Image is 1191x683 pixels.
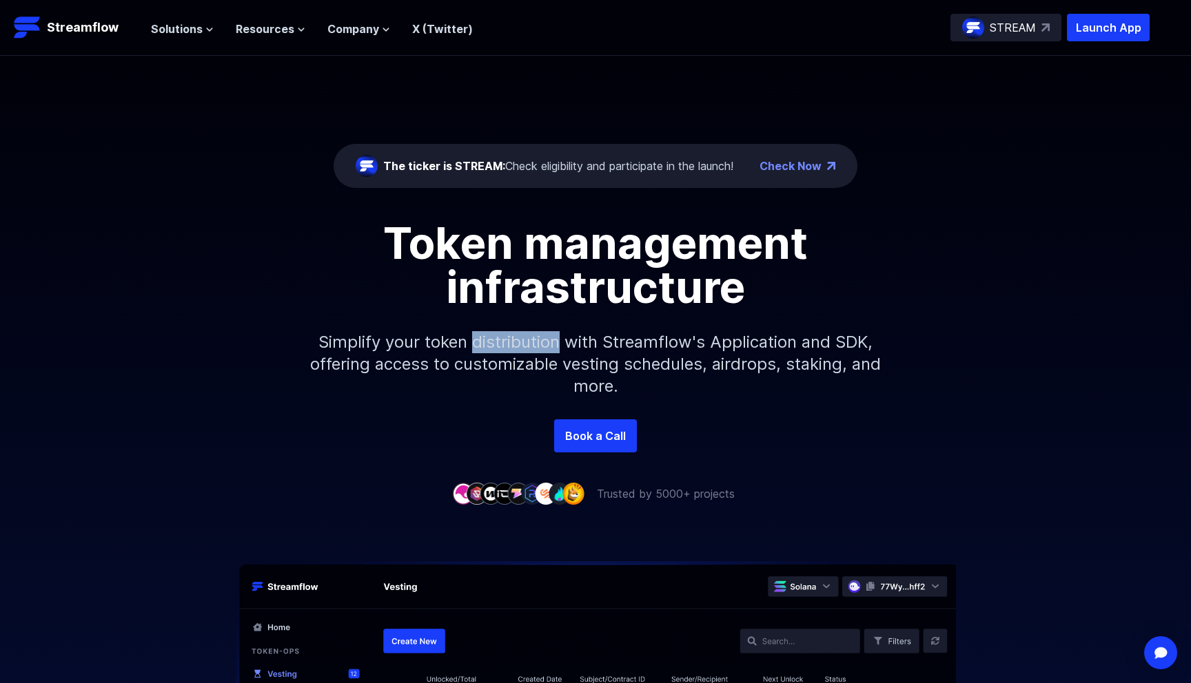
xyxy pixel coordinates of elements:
img: Streamflow Logo [14,14,41,41]
h1: Token management infrastructure [285,221,906,309]
a: Book a Call [554,419,637,452]
img: company-1 [452,483,474,504]
p: Simplify your token distribution with Streamflow's Application and SDK, offering access to custom... [299,309,892,419]
p: Streamflow [47,18,119,37]
button: Company [327,21,390,37]
a: Check Now [760,158,822,174]
img: streamflow-logo-circle.png [356,155,378,177]
a: Streamflow [14,14,137,41]
img: company-5 [507,483,529,504]
img: company-6 [521,483,543,504]
div: Open Intercom Messenger [1144,636,1177,669]
button: Launch App [1067,14,1150,41]
button: Resources [236,21,305,37]
img: company-4 [493,483,516,504]
p: STREAM [990,19,1036,36]
img: company-2 [466,483,488,504]
img: top-right-arrow.png [827,162,835,170]
div: Check eligibility and participate in the launch! [383,158,733,174]
img: company-9 [562,483,584,504]
button: Solutions [151,21,214,37]
p: Trusted by 5000+ projects [597,485,735,502]
a: STREAM [950,14,1061,41]
img: company-8 [549,483,571,504]
span: Resources [236,21,294,37]
img: company-3 [480,483,502,504]
img: company-7 [535,483,557,504]
img: top-right-arrow.svg [1041,23,1050,32]
span: The ticker is STREAM: [383,159,505,173]
a: X (Twitter) [412,22,473,36]
span: Solutions [151,21,203,37]
span: Company [327,21,379,37]
img: streamflow-logo-circle.png [962,17,984,39]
